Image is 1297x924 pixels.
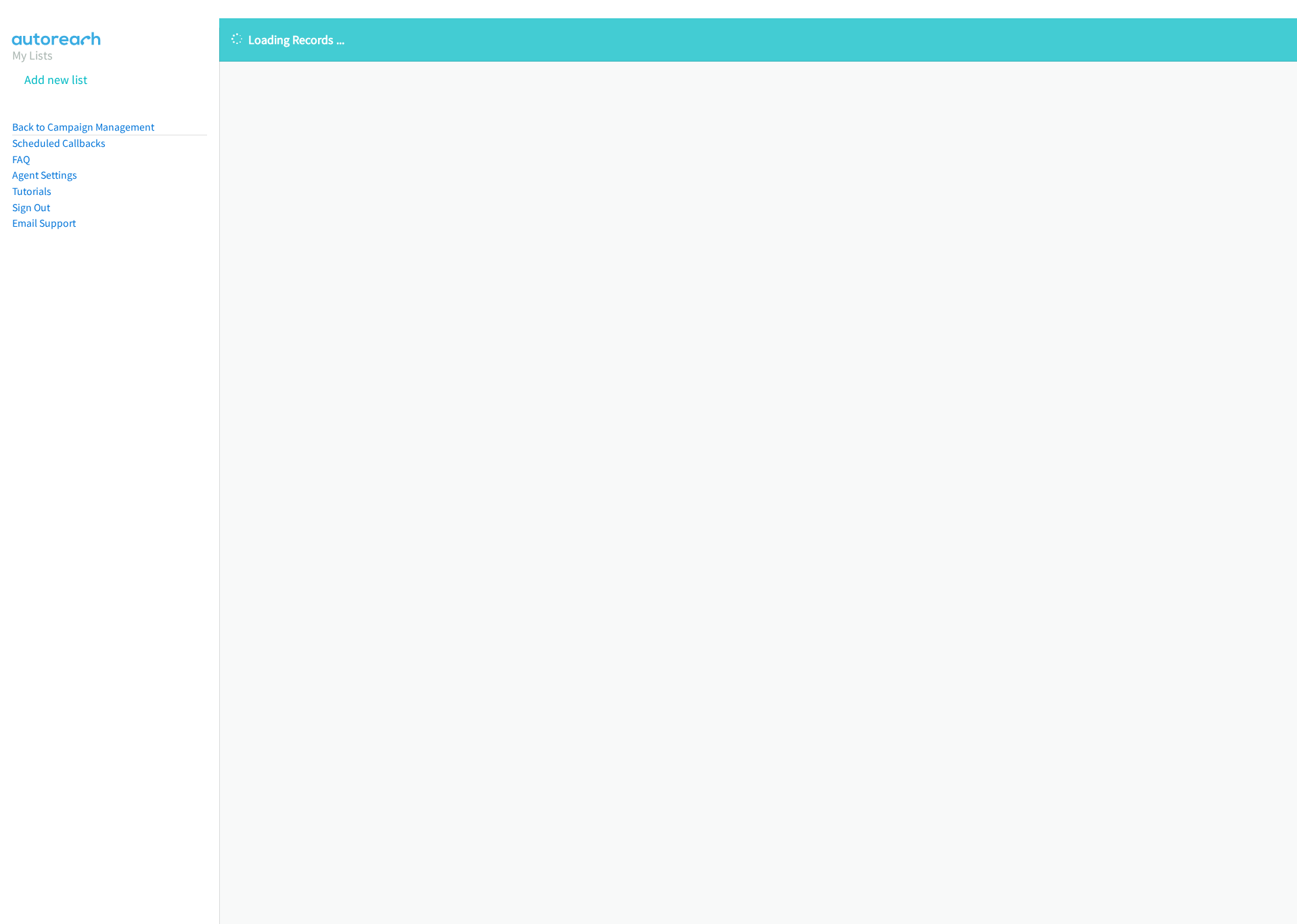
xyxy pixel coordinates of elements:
a: Scheduled Callbacks [12,137,106,150]
a: Agent Settings [12,169,77,181]
a: FAQ [12,153,30,166]
a: Tutorials [12,185,51,198]
a: Add new list [24,72,87,87]
a: My Lists [12,47,53,63]
a: Back to Campaign Management [12,120,154,133]
a: Sign Out [12,201,50,214]
a: Email Support [12,217,76,229]
p: Loading Records ... [231,30,1285,49]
